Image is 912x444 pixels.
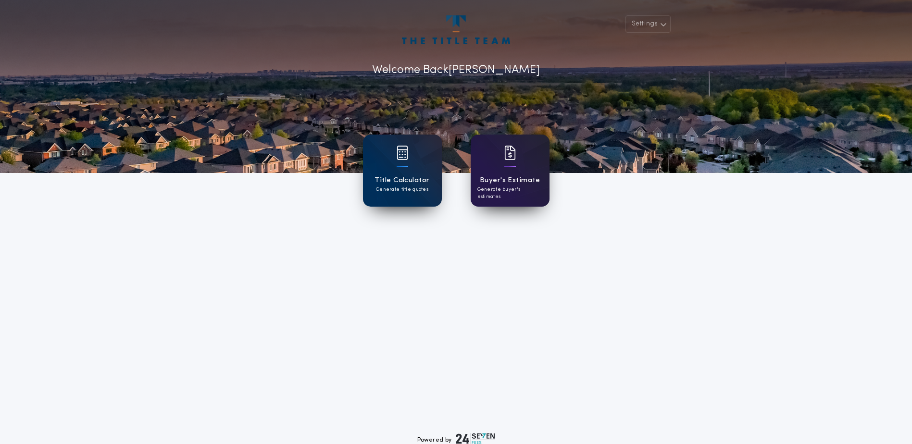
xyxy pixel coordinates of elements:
[397,146,408,160] img: card icon
[372,62,540,79] p: Welcome Back [PERSON_NAME]
[477,186,543,200] p: Generate buyer's estimates
[480,175,540,186] h1: Buyer's Estimate
[376,186,428,193] p: Generate title quotes
[625,15,671,33] button: Settings
[504,146,516,160] img: card icon
[402,15,510,44] img: account-logo
[375,175,429,186] h1: Title Calculator
[471,135,550,207] a: card iconBuyer's EstimateGenerate buyer's estimates
[363,135,442,207] a: card iconTitle CalculatorGenerate title quotes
